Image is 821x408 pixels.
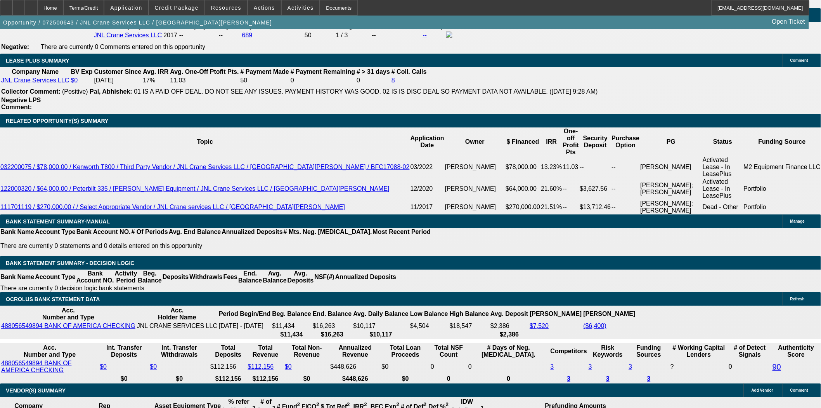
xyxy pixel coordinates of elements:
[540,127,562,156] th: IRR
[210,359,246,374] td: $112,156
[410,156,445,178] td: 03/2022
[640,178,703,200] td: [PERSON_NAME]; [PERSON_NAME]
[290,77,355,84] td: 0
[540,156,562,178] td: 13.23%
[445,200,506,214] td: [PERSON_NAME]
[90,88,132,95] b: Pal, Abhishek:
[629,363,632,370] a: 3
[410,307,449,321] th: Low Balance
[423,32,427,38] a: --
[588,344,627,359] th: Risk Keywords
[110,5,142,11] span: Application
[218,31,241,40] td: --
[446,402,449,408] sup: 2
[611,200,640,214] td: --
[211,5,241,11] span: Resources
[364,402,367,408] sup: 2
[283,228,372,236] th: # Mts. Neg. [MEDICAL_DATA].
[330,375,381,383] th: $448,626
[773,363,781,371] a: 90
[99,344,149,359] th: Int. Transfer Deposits
[606,375,610,382] a: 3
[6,118,108,124] span: RELATED OPPORTUNITY(S) SUMMARY
[505,127,540,156] th: $ Financed
[589,363,592,370] a: 3
[702,178,743,200] td: Activated Lease - In LeasePlus
[76,228,131,236] th: Bank Account NO.
[505,156,540,178] td: $78,000.00
[99,375,149,383] th: $0
[347,402,350,408] sup: 2
[1,97,41,110] b: Negative LPS Comment:
[728,344,771,359] th: # of Detect Signals
[449,322,489,330] td: $18,547
[291,68,355,75] b: # Payment Remaining
[131,228,168,236] th: # Of Periods
[449,307,489,321] th: High Balance
[163,31,178,40] td: 2017
[242,32,253,38] a: 689
[248,344,284,359] th: Total Revenue
[743,200,821,214] td: Portfolio
[6,260,135,266] span: Bank Statement Summary - Decision Logic
[372,31,422,40] td: --
[287,270,314,284] th: Avg. Deposits
[94,32,162,38] a: JNL Crane Services LLC
[238,270,262,284] th: End. Balance
[134,88,598,95] span: 01 IS A PAID OFF DEAL. DO NOT SEE ANY ISSUES. PAYMENT HISTORY WAS GOOD. 02 IS IS DISC DEAL SO PAY...
[743,156,821,178] td: M2 Equipment Finance LLC
[248,363,274,370] a: $112,156
[1,360,71,373] a: 488056549894 BANK OF AMERICA CHECKING
[790,388,808,392] span: Comment
[702,200,743,214] td: Dead - Other
[210,375,246,383] th: $112,156
[445,156,506,178] td: [PERSON_NAME]
[0,242,431,249] p: There are currently 0 statements and 0 details entered on this opportunity
[563,156,580,178] td: 11.03
[149,375,209,383] th: $0
[35,270,76,284] th: Account Type
[445,127,506,156] th: Owner
[305,32,334,39] div: 50
[312,322,352,330] td: $16,263
[336,32,371,39] div: 1 / 3
[397,402,399,408] sup: 2
[670,363,674,370] span: Refresh to pull Number of Working Capital Lenders
[628,344,669,359] th: Funding Sources
[241,68,289,75] b: # Payment Made
[611,127,640,156] th: Purchase Option
[170,68,239,75] b: Avg. One-Off Ptofit Pts.
[550,344,587,359] th: Competitors
[6,296,100,302] span: OCROLUS BANK STATEMENT DATA
[769,15,808,28] a: Open Ticket
[702,127,743,156] th: Status
[468,344,549,359] th: # Days of Neg. [MEDICAL_DATA].
[100,363,107,370] a: $0
[563,200,580,214] td: --
[272,307,311,321] th: Beg. Balance
[381,375,430,383] th: $0
[0,164,410,170] a: 032200075 / $78,000.00 / Kenworth T800 / Third Party Vendor / JNL Crane Services LLC / [GEOGRAPHI...
[372,228,431,236] th: Most Recent Period
[1,323,135,329] a: 488056549894 BANK OF AMERICA CHECKING
[94,77,142,84] td: [DATE]
[579,200,611,214] td: $13,712.46
[790,297,805,301] span: Refresh
[35,228,76,236] th: Account Type
[223,270,238,284] th: Fees
[584,323,607,329] a: ($6,400)
[424,402,426,408] sup: 2
[1,307,136,321] th: Acc. Number and Type
[218,307,271,321] th: Period Begin/End
[490,307,528,321] th: Avg. Deposit
[529,307,582,321] th: [PERSON_NAME]
[71,68,92,75] b: BV Exp
[137,307,218,321] th: Acc. Holder Name
[356,77,390,84] td: 0
[353,331,409,338] th: $10,117
[381,359,430,374] td: $0
[567,375,570,382] a: 3
[530,323,549,329] a: $7,520
[314,270,335,284] th: NSF(#)
[248,375,284,383] th: $112,156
